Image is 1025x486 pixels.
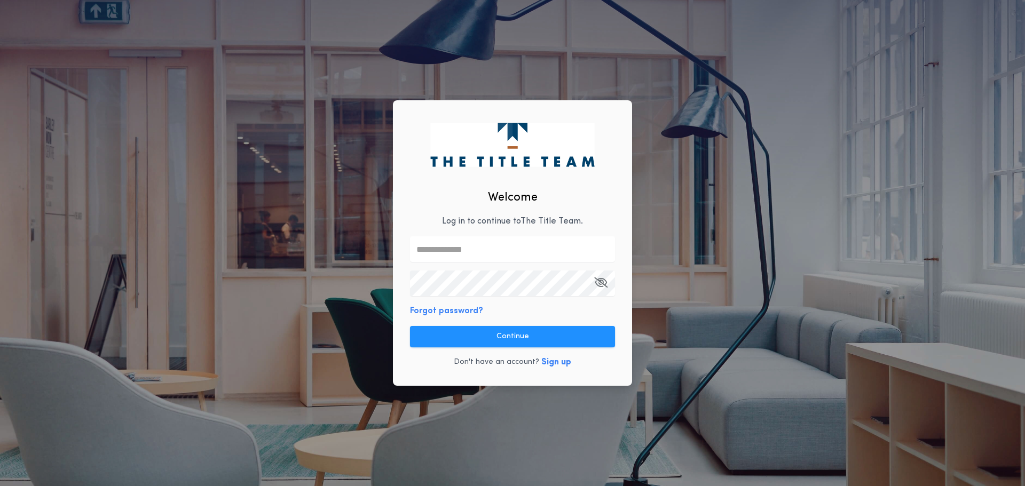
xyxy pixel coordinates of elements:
[442,215,583,228] p: Log in to continue to The Title Team .
[488,189,538,206] h2: Welcome
[454,357,539,368] p: Don't have an account?
[430,123,594,166] img: logo
[410,305,483,317] button: Forgot password?
[410,326,615,347] button: Continue
[541,356,571,369] button: Sign up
